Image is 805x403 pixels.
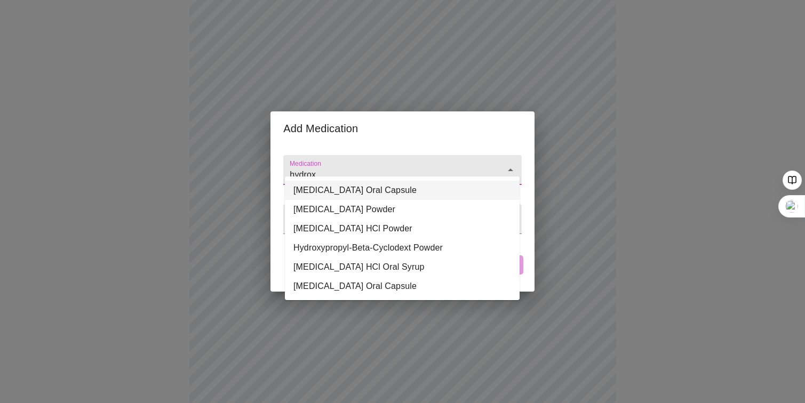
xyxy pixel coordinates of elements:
button: Close [503,163,518,178]
li: Hydroxypropyl-Beta-Cyclodext Powder [285,238,520,257]
div: ​ [283,204,521,234]
li: [MEDICAL_DATA] Powder [285,200,520,219]
li: [MEDICAL_DATA] Oral Capsule [285,181,520,200]
li: [MEDICAL_DATA] HCl Powder [285,219,520,238]
li: [MEDICAL_DATA] HCl Oral Syrup [285,257,520,277]
h2: Add Medication [283,120,521,137]
li: [MEDICAL_DATA] Oral Capsule [285,277,520,296]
